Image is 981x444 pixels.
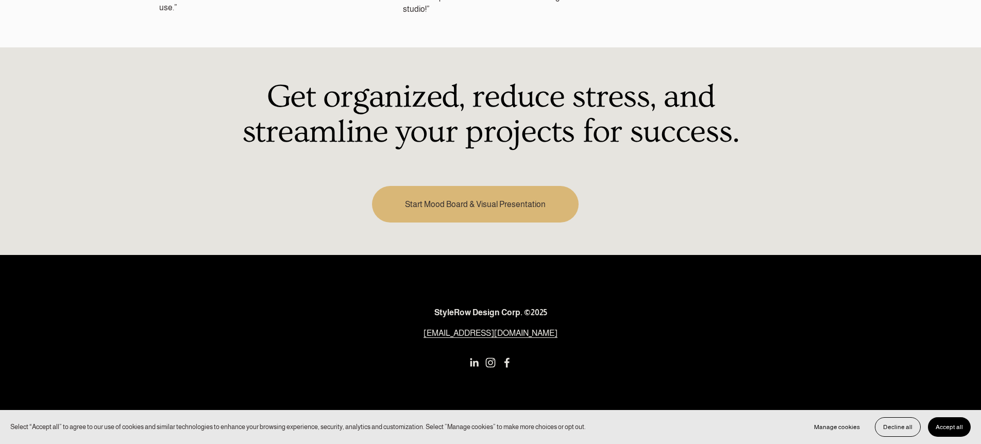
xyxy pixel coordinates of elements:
[883,423,912,431] span: Decline all
[424,327,557,339] a: [EMAIL_ADDRESS][DOMAIN_NAME]
[806,417,868,437] button: Manage cookies
[814,423,860,431] span: Manage cookies
[875,417,921,437] button: Decline all
[469,357,479,368] a: LinkedIn
[502,357,512,368] a: Facebook
[928,417,971,437] button: Accept all
[10,422,586,432] p: Select “Accept all” to agree to our use of cookies and similar technologies to enhance your brows...
[485,357,496,368] a: Instagram
[372,186,578,223] a: Start Mood Board & Visual Presentation
[221,80,760,149] h1: Get organized, reduce stress, and streamline your projects for success.
[434,308,547,317] strong: StyleRow Design Corp. ©2025
[936,423,963,431] span: Accept all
